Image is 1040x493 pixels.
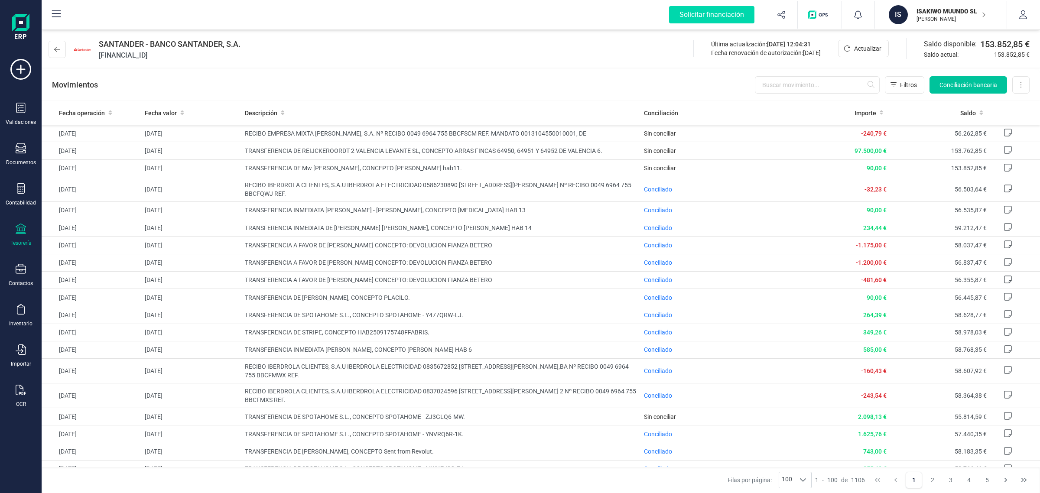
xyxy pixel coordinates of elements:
[42,359,141,383] td: [DATE]
[245,430,637,438] span: TRANSFERENCIA DE SPOTAHOME S.L., CONCEPTO SPOTAHOME - YNVRQ6R-1K.
[711,49,821,57] div: Fecha renovación de autorización:
[6,199,36,206] div: Contabilidad
[9,280,33,287] div: Contactos
[644,392,672,399] span: Conciliado
[890,142,990,159] td: 153.762,85 €
[887,472,904,488] button: Previous Page
[245,181,637,198] span: RECIBO IBERDROLA CLIENTES, S.A.U IBERDROLA ELECTRICIDAD 0586230890 [STREET_ADDRESS][PERSON_NAME] ...
[855,147,887,154] span: 97.500,00 €
[924,50,991,59] span: Saldo actual:
[99,38,240,50] span: SANTANDER - BANCO SANTANDER, S.A.
[979,472,995,488] button: Page 5
[942,472,959,488] button: Page 3
[10,240,32,246] div: Tesorería
[803,1,836,29] button: Logo de OPS
[245,345,637,354] span: TRANSFERENCIA INMEDIATA [PERSON_NAME], CONCEPTO [PERSON_NAME] HAB 6
[245,362,637,379] span: RECIBO IBERDROLA CLIENTES, S.A.U IBERDROLA ELECTRICIDAD 0835672852 [STREET_ADDRESS][PERSON_NAME],...
[245,293,637,302] span: TRANSFERENCIA DE [PERSON_NAME], CONCEPTO PLACILO.
[924,39,977,49] span: Saldo disponible:
[644,346,672,353] span: Conciliado
[867,165,887,172] span: 90,00 €
[856,259,887,266] span: -1.200,00 €
[141,219,241,237] td: [DATE]
[767,41,811,48] span: [DATE] 12:04:31
[890,125,990,142] td: 56.262,85 €
[141,425,241,443] td: [DATE]
[851,476,865,484] span: 1106
[863,311,887,318] span: 264,39 €
[644,294,672,301] span: Conciliado
[890,306,990,324] td: 58.628,77 €
[42,177,141,201] td: [DATE]
[755,76,880,94] input: Buscar movimiento...
[669,6,754,23] div: Solicitar financiación
[145,109,177,117] span: Fecha valor
[141,383,241,408] td: [DATE]
[890,460,990,477] td: 52.766,46 €
[42,142,141,159] td: [DATE]
[245,109,277,117] span: Descripción
[245,129,637,138] span: RECIBO EMPRESA MIXTA [PERSON_NAME], S.A. Nº RECIBO 0049 6964 755 BBCFSCM REF. MANDATO 00131045500...
[245,258,637,267] span: TRANSFERENCIA A FAVOR DE [PERSON_NAME] CONCEPTO: DEVOLUCION FIANZA BETERO
[42,254,141,271] td: [DATE]
[644,413,676,420] span: Sin conciliar
[861,130,887,137] span: -240,79 €
[245,146,637,155] span: TRANSFERENCIA DE REIJCKEROORDT 2 VALENCIA LEVANTE SL, CONCEPTO ARRAS FINCAS 64950, 64951 Y 64952 ...
[808,10,831,19] img: Logo de OPS
[863,329,887,336] span: 349,26 €
[245,464,637,473] span: TRANSFERENCIA DE SPOTAHOME S.L., CONCEPTO SPOTAHOME - MWK5V8Q-ZJ.
[644,109,678,117] span: Conciliación
[998,472,1014,488] button: Next Page
[885,76,924,94] button: Filtros
[141,177,241,201] td: [DATE]
[728,472,812,488] div: Filas por página:
[42,383,141,408] td: [DATE]
[815,476,819,484] span: 1
[12,14,29,42] img: Logo Finanedi
[858,413,887,420] span: 2.098,13 €
[890,408,990,425] td: 55.814,59 €
[890,271,990,289] td: 56.355,87 €
[644,311,672,318] span: Conciliado
[141,408,241,425] td: [DATE]
[141,443,241,460] td: [DATE]
[245,206,637,214] span: TRANSFERENCIA INMEDIATA [PERSON_NAME] - [PERSON_NAME], CONCEPTO [MEDICAL_DATA] HAB 13
[42,341,141,358] td: [DATE]
[803,49,821,56] span: [DATE]
[644,276,672,283] span: Conciliado
[42,125,141,142] td: [DATE]
[42,271,141,289] td: [DATE]
[863,448,887,455] span: 743,00 €
[644,448,672,455] span: Conciliado
[906,472,922,488] button: Page 1
[994,50,1030,59] span: 153.852,85 €
[245,164,637,172] span: TRANSFERENCIA DE Mw [PERSON_NAME], CONCEPTO [PERSON_NAME] hab11.
[890,201,990,219] td: 56.535,87 €
[141,237,241,254] td: [DATE]
[827,476,838,484] span: 100
[916,7,986,16] p: ISAKIWO MUUNDO SL
[890,237,990,254] td: 58.037,47 €
[42,201,141,219] td: [DATE]
[863,224,887,231] span: 234,44 €
[890,324,990,341] td: 58.978,03 €
[885,1,996,29] button: ISISAKIWO MUUNDO SL[PERSON_NAME]
[11,360,31,367] div: Importar
[890,359,990,383] td: 58.607,92 €
[644,207,672,214] span: Conciliado
[644,130,676,137] span: Sin conciliar
[141,359,241,383] td: [DATE]
[863,346,887,353] span: 585,00 €
[916,16,986,23] p: [PERSON_NAME]
[644,329,672,336] span: Conciliado
[42,289,141,306] td: [DATE]
[42,460,141,477] td: [DATE]
[890,159,990,177] td: 153.852,85 €
[141,125,241,142] td: [DATE]
[854,44,881,53] span: Actualizar
[42,443,141,460] td: [DATE]
[644,259,672,266] span: Conciliado
[16,401,26,408] div: OCR
[644,186,672,193] span: Conciliado
[980,38,1030,50] span: 153.852,85 €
